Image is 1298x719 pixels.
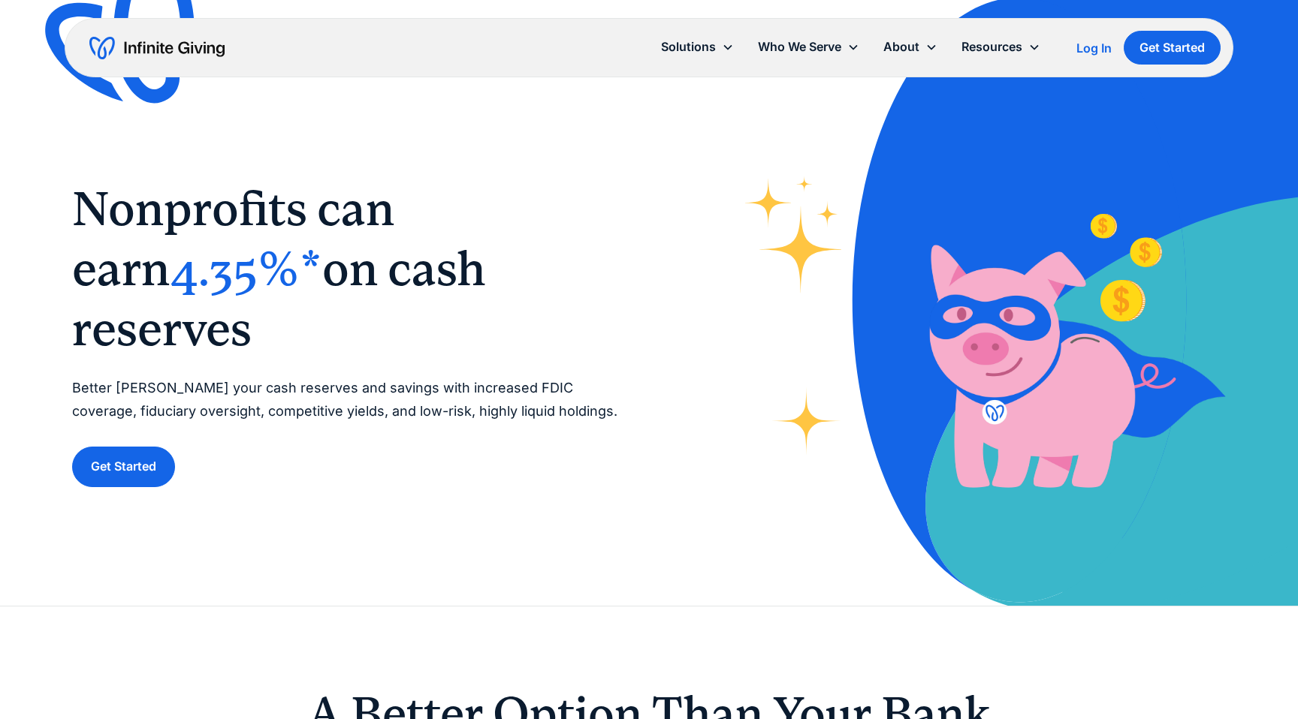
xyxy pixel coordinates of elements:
[72,181,394,296] span: Nonprofits can earn
[89,36,225,60] a: home
[649,31,746,63] div: Solutions
[961,37,1022,57] div: Resources
[72,179,619,359] h1: ‍ ‍
[871,31,949,63] div: About
[883,37,919,57] div: About
[1124,31,1221,65] a: Get Started
[758,37,841,57] div: Who We Serve
[1076,39,1112,57] a: Log In
[1076,42,1112,54] div: Log In
[72,377,619,423] p: Better [PERSON_NAME] your cash reserves and savings with increased FDIC coverage, fiduciary overs...
[746,31,871,63] div: Who We Serve
[661,37,716,57] div: Solutions
[72,447,175,486] a: Get Started
[949,31,1052,63] div: Resources
[170,241,322,296] span: 4.35%*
